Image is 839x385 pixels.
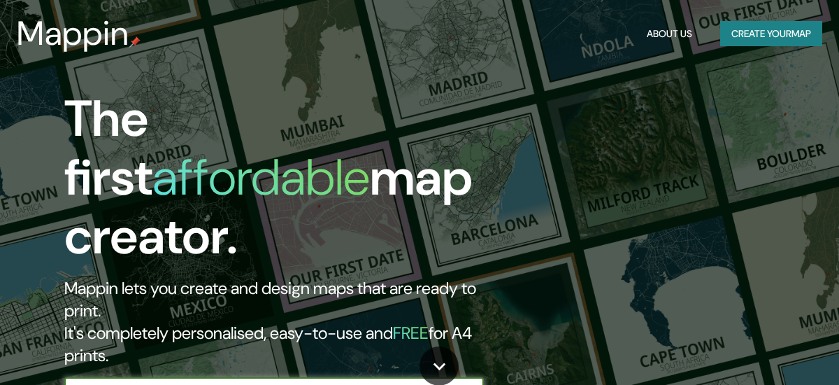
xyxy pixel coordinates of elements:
button: Create yourmap [720,21,822,47]
h1: The first map creator. [64,90,484,277]
button: About Us [641,21,698,47]
h3: Mappin [17,14,129,53]
h1: affordable [152,145,370,210]
h5: FREE [393,322,429,344]
h2: Mappin lets you create and design maps that are ready to print. It's completely personalised, eas... [64,277,484,367]
img: mappin-pin [129,36,141,48]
